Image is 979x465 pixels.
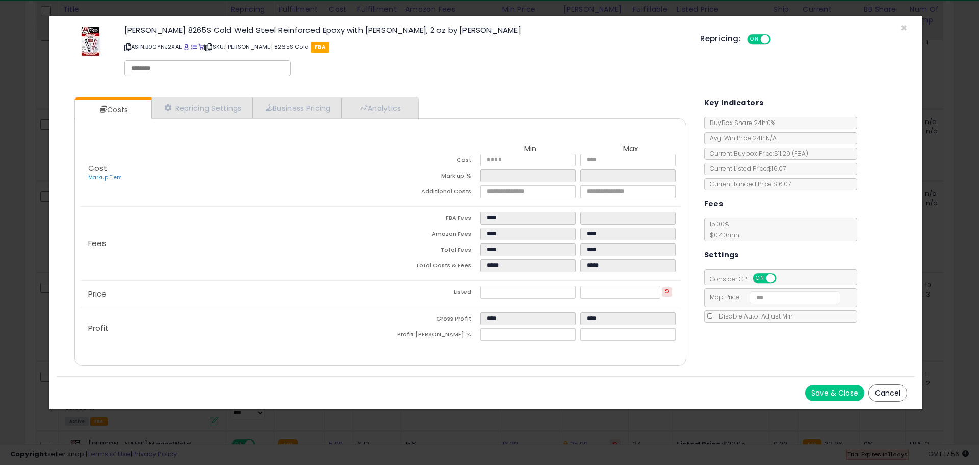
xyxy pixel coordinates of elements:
span: Consider CPT: [705,275,790,283]
span: Current Landed Price: $16.07 [705,180,791,188]
td: Additional Costs [380,185,480,201]
span: Map Price: [705,292,841,301]
span: Current Listed Price: $16.07 [705,164,786,173]
td: Cost [380,154,480,169]
h5: Repricing: [700,35,741,43]
span: ON [748,35,761,44]
td: FBA Fees [380,212,480,228]
span: ( FBA ) [792,149,808,158]
h3: [PERSON_NAME] 8265S Cold Weld Steel Reinforced Epoxy with [PERSON_NAME], 2 oz by [PERSON_NAME] [124,26,685,34]
td: Total Costs & Fees [380,259,480,275]
p: Profit [80,324,380,332]
p: ASIN: B00YNJ2XAE | SKU: [PERSON_NAME] 8265S Cold [124,39,685,55]
span: OFF [769,35,786,44]
h5: Key Indicators [704,96,764,109]
span: $11.29 [774,149,808,158]
span: OFF [775,274,791,283]
span: FBA [311,42,329,53]
a: All offer listings [191,43,197,51]
td: Mark up % [380,169,480,185]
span: Disable Auto-Adjust Min [714,312,793,321]
td: Amazon Fees [380,228,480,243]
span: × [900,20,907,35]
a: BuyBox page [184,43,189,51]
img: 51PWEc2HEKL._SL60_.jpg [81,26,100,57]
td: Gross Profit [380,312,480,328]
a: Analytics [342,97,417,118]
a: Your listing only [198,43,204,51]
span: ON [754,274,766,283]
span: $0.40 min [705,231,739,239]
td: Total Fees [380,243,480,259]
button: Cancel [868,384,907,402]
button: Save & Close [805,385,864,401]
a: Markup Tiers [88,174,122,181]
p: Cost [80,164,380,182]
a: Business Pricing [252,97,342,118]
p: Fees [80,239,380,248]
span: 15.00 % [705,219,739,239]
th: Max [580,144,680,154]
h5: Settings [704,249,739,261]
td: Listed [380,286,480,302]
th: Min [480,144,580,154]
h5: Fees [704,198,724,210]
span: Avg. Win Price 24h: N/A [705,134,777,142]
span: BuyBox Share 24h: 0% [705,118,775,127]
a: Costs [75,100,150,120]
span: Current Buybox Price: [705,149,808,158]
td: Profit [PERSON_NAME] % [380,328,480,344]
a: Repricing Settings [151,97,252,118]
p: Price [80,290,380,298]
